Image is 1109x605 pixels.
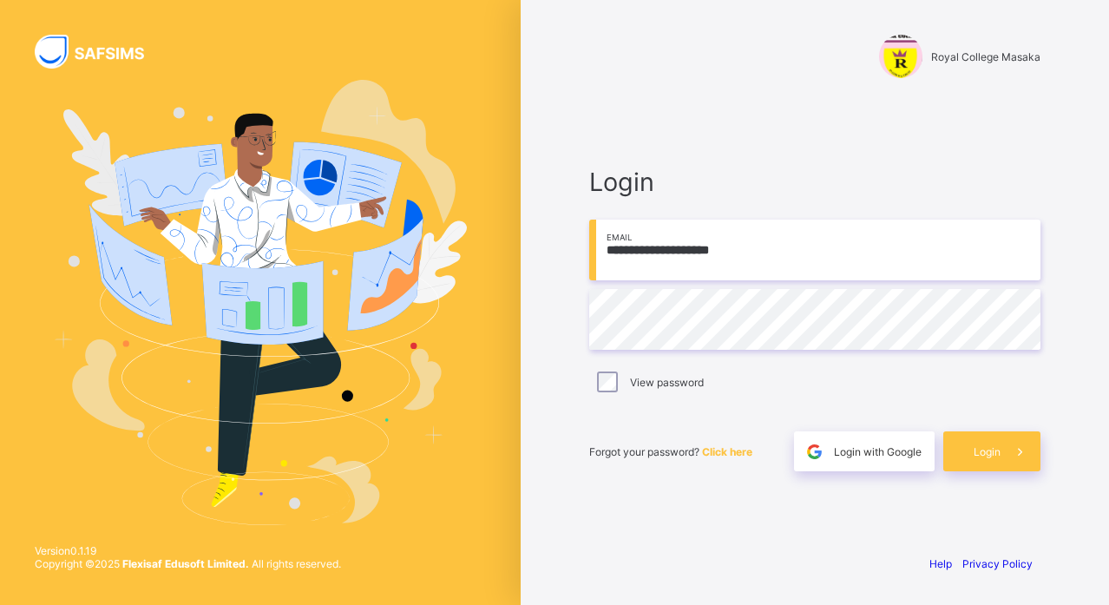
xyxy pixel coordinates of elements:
[589,445,752,458] span: Forgot your password?
[122,557,249,570] strong: Flexisaf Edusoft Limited.
[35,557,341,570] span: Copyright © 2025 All rights reserved.
[589,167,1040,197] span: Login
[54,80,467,524] img: Hero Image
[929,557,952,570] a: Help
[834,445,922,458] span: Login with Google
[630,376,704,389] label: View password
[702,445,752,458] a: Click here
[35,544,341,557] span: Version 0.1.19
[974,445,1001,458] span: Login
[35,35,165,69] img: SAFSIMS Logo
[962,557,1033,570] a: Privacy Policy
[804,442,824,462] img: google.396cfc9801f0270233282035f929180a.svg
[931,50,1040,63] span: Royal College Masaka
